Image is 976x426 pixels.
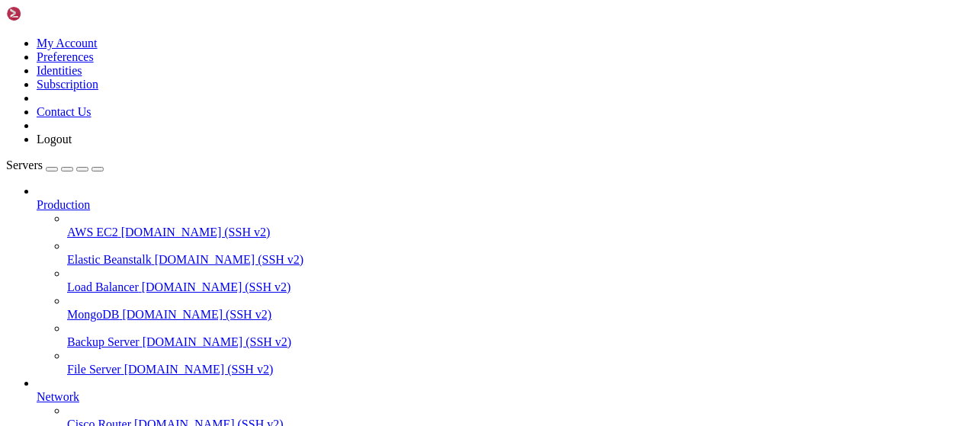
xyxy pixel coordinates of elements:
[67,363,121,376] span: File Server
[37,390,79,403] span: Network
[6,159,43,171] span: Servers
[143,335,292,348] span: [DOMAIN_NAME] (SSH v2)
[37,37,98,50] a: My Account
[67,280,139,293] span: Load Balancer
[67,212,970,239] li: AWS EC2 [DOMAIN_NAME] (SSH v2)
[6,159,104,171] a: Servers
[155,253,304,266] span: [DOMAIN_NAME] (SSH v2)
[124,363,274,376] span: [DOMAIN_NAME] (SSH v2)
[6,6,94,21] img: Shellngn
[37,390,970,404] a: Network
[37,78,98,91] a: Subscription
[67,239,970,267] li: Elastic Beanstalk [DOMAIN_NAME] (SSH v2)
[122,308,271,321] span: [DOMAIN_NAME] (SSH v2)
[67,226,118,239] span: AWS EC2
[67,267,970,294] li: Load Balancer [DOMAIN_NAME] (SSH v2)
[37,184,970,376] li: Production
[67,308,119,321] span: MongoDB
[37,50,94,63] a: Preferences
[67,253,970,267] a: Elastic Beanstalk [DOMAIN_NAME] (SSH v2)
[67,294,970,322] li: MongoDB [DOMAIN_NAME] (SSH v2)
[67,322,970,349] li: Backup Server [DOMAIN_NAME] (SSH v2)
[121,226,271,239] span: [DOMAIN_NAME] (SSH v2)
[37,105,91,118] a: Contact Us
[67,308,970,322] a: MongoDB [DOMAIN_NAME] (SSH v2)
[67,226,970,239] a: AWS EC2 [DOMAIN_NAME] (SSH v2)
[67,349,970,376] li: File Server [DOMAIN_NAME] (SSH v2)
[142,280,291,293] span: [DOMAIN_NAME] (SSH v2)
[37,198,970,212] a: Production
[67,335,140,348] span: Backup Server
[67,280,970,294] a: Load Balancer [DOMAIN_NAME] (SSH v2)
[67,363,970,376] a: File Server [DOMAIN_NAME] (SSH v2)
[67,335,970,349] a: Backup Server [DOMAIN_NAME] (SSH v2)
[37,64,82,77] a: Identities
[67,253,152,266] span: Elastic Beanstalk
[37,198,90,211] span: Production
[37,133,72,146] a: Logout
